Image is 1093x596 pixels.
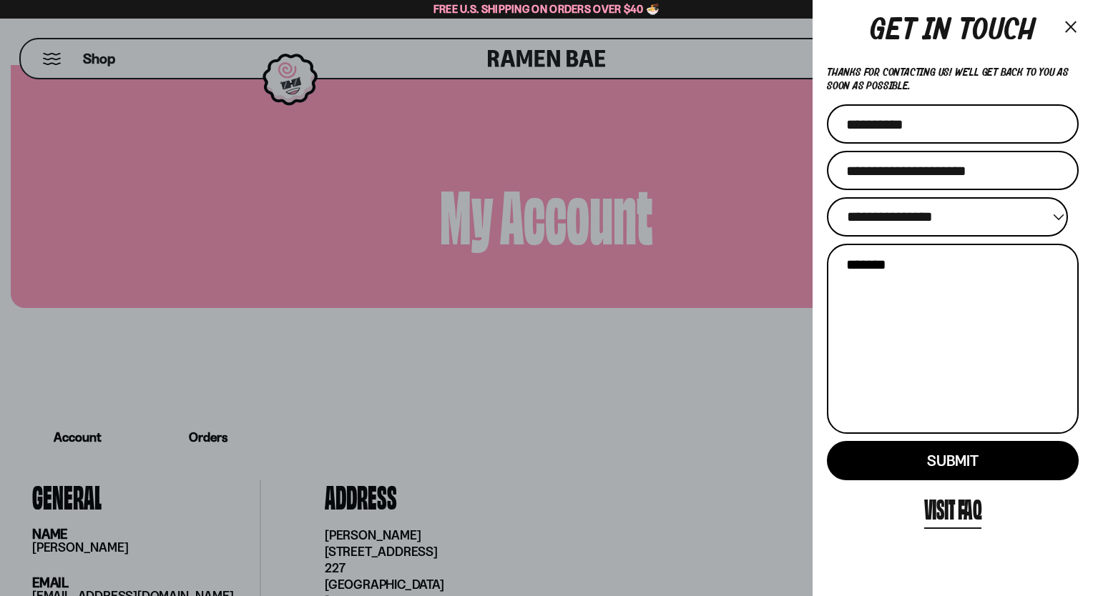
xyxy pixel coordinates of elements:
div: touch [959,16,1036,49]
div: in [923,16,951,49]
span: Free U.S. Shipping on Orders over $40 🍜 [433,2,660,16]
a: Visit FAQ [924,487,982,529]
div: Get [870,16,916,49]
button: Close menu [1063,17,1079,37]
span: Submit [927,452,978,470]
button: Submit [827,441,1079,480]
p: Thanks for contacting us! We'll get back to you as soon as possible. [827,66,1079,93]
